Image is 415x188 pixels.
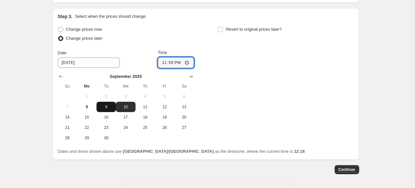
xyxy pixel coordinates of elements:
[177,125,191,130] span: 27
[58,57,120,68] input: 9/8/2025
[99,125,113,130] span: 23
[116,102,135,112] button: Wednesday September 10 2025
[99,84,113,89] span: Tu
[123,149,214,154] b: [GEOGRAPHIC_DATA]/[GEOGRAPHIC_DATA]
[138,115,152,120] span: 18
[155,112,174,122] button: Friday September 19 2025
[77,91,96,102] button: Monday September 1 2025
[99,115,113,120] span: 16
[58,133,77,143] button: Sunday September 28 2025
[80,135,94,141] span: 29
[80,94,94,99] span: 1
[174,112,194,122] button: Saturday September 20 2025
[80,84,94,89] span: Mo
[77,81,96,91] th: Monday
[96,122,116,133] button: Tuesday September 23 2025
[116,112,135,122] button: Wednesday September 17 2025
[66,36,103,41] span: Change prices later
[80,104,94,110] span: 8
[116,91,135,102] button: Wednesday September 3 2025
[96,112,116,122] button: Tuesday September 16 2025
[99,104,113,110] span: 9
[157,104,172,110] span: 12
[80,125,94,130] span: 22
[96,91,116,102] button: Tuesday September 2 2025
[118,104,133,110] span: 10
[118,84,133,89] span: We
[155,122,174,133] button: Friday September 26 2025
[58,122,77,133] button: Sunday September 21 2025
[60,104,75,110] span: 7
[174,102,194,112] button: Saturday September 13 2025
[96,133,116,143] button: Tuesday September 30 2025
[157,84,172,89] span: Fr
[56,72,66,81] button: Show previous month, August 2025
[294,149,305,154] b: 12:18
[80,115,94,120] span: 15
[77,102,96,112] button: Today Monday September 8 2025
[60,115,75,120] span: 14
[58,102,77,112] button: Sunday September 7 2025
[177,84,191,89] span: Sa
[174,91,194,102] button: Saturday September 6 2025
[157,94,172,99] span: 5
[339,167,355,172] span: Continue
[177,104,191,110] span: 13
[155,81,174,91] th: Friday
[136,91,155,102] button: Thursday September 4 2025
[177,94,191,99] span: 6
[335,165,359,174] button: Continue
[66,27,102,32] span: Change prices now
[58,149,305,154] span: Dates and times shown above use as the timezone, where the current time is
[136,81,155,91] th: Thursday
[136,112,155,122] button: Thursday September 18 2025
[158,57,194,68] input: 12:00
[58,13,73,20] h2: Step 3.
[155,102,174,112] button: Friday September 12 2025
[118,115,133,120] span: 17
[77,122,96,133] button: Monday September 22 2025
[174,122,194,133] button: Saturday September 27 2025
[177,115,191,120] span: 20
[99,135,113,141] span: 30
[138,94,152,99] span: 4
[58,81,77,91] th: Sunday
[138,125,152,130] span: 25
[174,81,194,91] th: Saturday
[118,94,133,99] span: 3
[186,72,195,81] button: Show next month, October 2025
[138,84,152,89] span: Th
[99,94,113,99] span: 2
[60,84,75,89] span: Su
[118,125,133,130] span: 24
[60,125,75,130] span: 21
[77,112,96,122] button: Monday September 15 2025
[75,13,146,20] p: Select when the prices should change
[138,104,152,110] span: 11
[226,27,282,32] span: Revert to original prices later?
[136,122,155,133] button: Thursday September 25 2025
[157,125,172,130] span: 26
[58,112,77,122] button: Sunday September 14 2025
[157,115,172,120] span: 19
[60,135,75,141] span: 28
[158,50,167,55] span: Time
[58,50,66,55] span: Date
[136,102,155,112] button: Thursday September 11 2025
[116,81,135,91] th: Wednesday
[155,91,174,102] button: Friday September 5 2025
[96,102,116,112] button: Tuesday September 9 2025
[116,122,135,133] button: Wednesday September 24 2025
[96,81,116,91] th: Tuesday
[77,133,96,143] button: Monday September 29 2025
